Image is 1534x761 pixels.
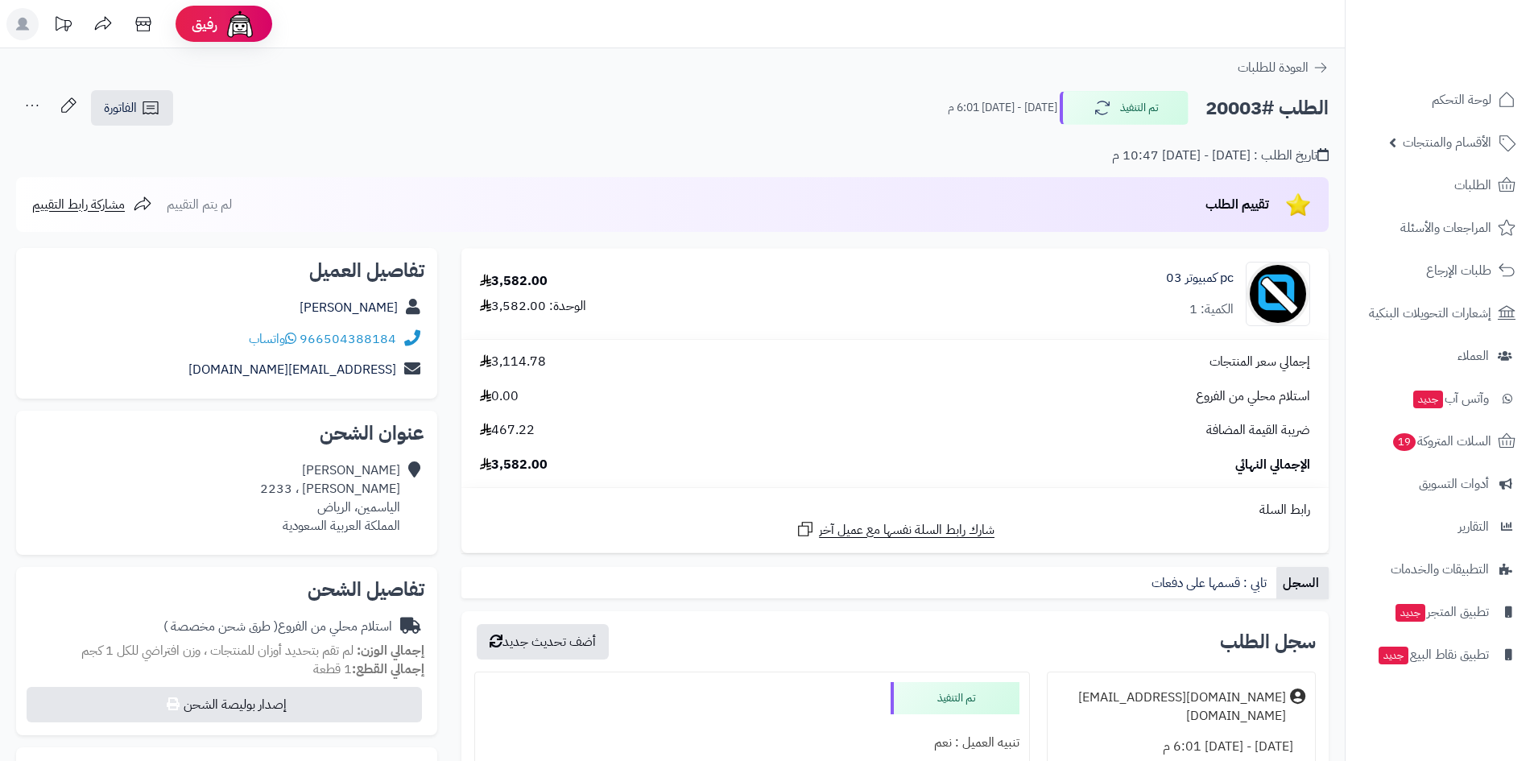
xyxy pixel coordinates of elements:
[477,624,609,660] button: أضف تحديث جديد
[32,195,125,214] span: مشاركة رابط التقييم
[300,329,396,349] a: 966504388184
[1377,643,1489,666] span: تطبيق نقاط البيع
[163,617,278,636] span: ( طرق شحن مخصصة )
[167,195,232,214] span: لم يتم التقييم
[1057,689,1286,726] div: [DOMAIN_NAME][EMAIL_ADDRESS][DOMAIN_NAME]
[29,424,424,443] h2: عنوان الشحن
[480,456,548,474] span: 3,582.00
[1419,473,1489,495] span: أدوات التسويق
[1355,337,1524,375] a: العملاء
[1391,558,1489,581] span: التطبيقات والخدمات
[249,329,296,349] a: واتساب
[104,98,137,118] span: الفاتورة
[1394,601,1489,623] span: تطبيق المتجر
[480,387,519,406] span: 0.00
[1355,635,1524,674] a: تطبيق نقاط البيعجديد
[1355,379,1524,418] a: وآتس آبجديد
[1400,217,1491,239] span: المراجعات والأسئلة
[1413,391,1443,408] span: جديد
[163,618,392,636] div: استلام محلي من الفروع
[1235,456,1310,474] span: الإجمالي النهائي
[1393,433,1416,451] span: 19
[1238,58,1309,77] span: العودة للطلبات
[357,641,424,660] strong: إجمالي الوزن:
[1355,251,1524,290] a: طلبات الإرجاع
[1355,209,1524,247] a: المراجعات والأسئلة
[948,100,1057,116] small: [DATE] - [DATE] 6:01 م
[1112,147,1329,165] div: تاريخ الطلب : [DATE] - [DATE] 10:47 م
[891,682,1019,714] div: تم التنفيذ
[188,360,396,379] a: [EMAIL_ADDRESS][DOMAIN_NAME]
[1238,58,1329,77] a: العودة للطلبات
[1060,91,1189,125] button: تم التنفيذ
[1355,294,1524,333] a: إشعارات التحويلات البنكية
[29,261,424,280] h2: تفاصيل العميل
[260,461,400,535] div: [PERSON_NAME] [PERSON_NAME] ، 2233 الياسمين، الرياض المملكة العربية السعودية
[819,521,994,540] span: شارك رابط السلة نفسها مع عميل آخر
[480,297,586,316] div: الوحدة: 3,582.00
[1209,353,1310,371] span: إجمالي سعر المنتجات
[43,8,83,44] a: تحديثات المنصة
[1432,89,1491,111] span: لوحة التحكم
[1276,567,1329,599] a: السجل
[1355,166,1524,205] a: الطلبات
[352,660,424,679] strong: إجمالي القطع:
[468,501,1322,519] div: رابط السلة
[91,90,173,126] a: الفاتورة
[1355,550,1524,589] a: التطبيقات والخدمات
[485,727,1019,759] div: تنبيه العميل : نعم
[192,14,217,34] span: رفيق
[1395,604,1425,622] span: جديد
[1391,430,1491,453] span: السلات المتروكة
[1454,174,1491,196] span: الطلبات
[81,641,354,660] span: لم تقم بتحديد أوزان للمنتجات ، وزن افتراضي للكل 1 كجم
[300,298,398,317] a: [PERSON_NAME]
[1247,262,1309,326] img: no_image-90x90.png
[1220,632,1316,651] h3: سجل الطلب
[27,687,422,722] button: إصدار بوليصة الشحن
[796,519,994,540] a: شارك رابط السلة نفسها مع عميل آخر
[1196,387,1310,406] span: استلام محلي من الفروع
[1355,465,1524,503] a: أدوات التسويق
[1412,387,1489,410] span: وآتس آب
[1458,345,1489,367] span: العملاء
[1355,593,1524,631] a: تطبيق المتجرجديد
[29,580,424,599] h2: تفاصيل الشحن
[1206,421,1310,440] span: ضريبة القيمة المضافة
[1379,647,1408,664] span: جديد
[224,8,256,40] img: ai-face.png
[1355,422,1524,461] a: السلات المتروكة19
[1403,131,1491,154] span: الأقسام والمنتجات
[480,272,548,291] div: 3,582.00
[1458,515,1489,538] span: التقارير
[1355,81,1524,119] a: لوحة التحكم
[32,195,152,214] a: مشاركة رابط التقييم
[1426,259,1491,282] span: طلبات الإرجاع
[480,421,535,440] span: 467.22
[1189,300,1234,319] div: الكمية: 1
[1369,302,1491,325] span: إشعارات التحويلات البنكية
[1205,195,1269,214] span: تقييم الطلب
[1166,269,1234,287] a: pc كمبيوتر 03
[1205,92,1329,125] h2: الطلب #20003
[1145,567,1276,599] a: تابي : قسمها على دفعات
[480,353,546,371] span: 3,114.78
[313,660,424,679] small: 1 قطعة
[1355,507,1524,546] a: التقارير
